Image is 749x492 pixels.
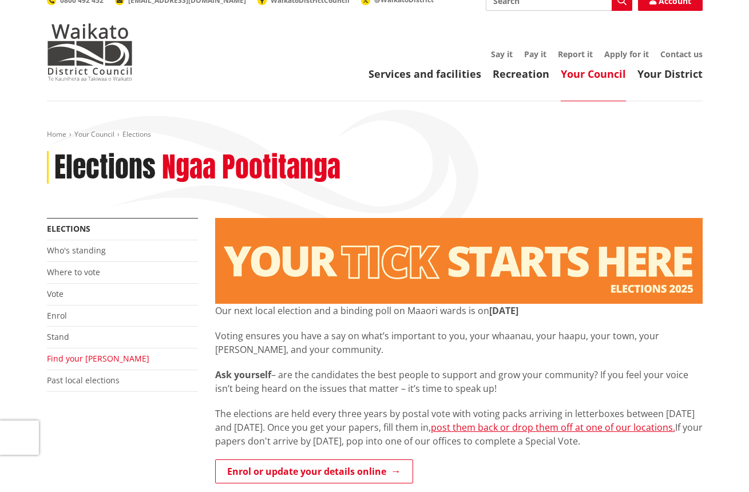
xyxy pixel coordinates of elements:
[558,49,593,59] a: Report it
[47,288,64,299] a: Vote
[47,129,66,139] a: Home
[215,218,703,304] img: Elections - Website banner
[215,329,703,356] p: Voting ensures you have a say on what’s important to you, your whaanau, your haapu, your town, yo...
[368,67,481,81] a: Services and facilities
[122,129,151,139] span: Elections
[215,368,271,381] strong: Ask yourself
[47,310,67,321] a: Enrol
[54,151,156,184] h1: Elections
[47,23,133,81] img: Waikato District Council - Te Kaunihera aa Takiwaa o Waikato
[215,368,703,395] p: – are the candidates the best people to support and grow your community? If you feel your voice i...
[561,67,626,81] a: Your Council
[74,129,114,139] a: Your Council
[491,49,513,59] a: Say it
[215,407,703,448] p: The elections are held every three years by postal vote with voting packs arriving in letterboxes...
[47,223,90,234] a: Elections
[524,49,546,59] a: Pay it
[660,49,703,59] a: Contact us
[215,459,413,483] a: Enrol or update your details online
[47,267,100,277] a: Where to vote
[162,151,340,184] h2: Ngaa Pootitanga
[47,331,69,342] a: Stand
[431,421,675,434] a: post them back or drop them off at one of our locations.
[47,375,120,386] a: Past local elections
[215,304,703,318] p: Our next local election and a binding poll on Maaori wards is on
[489,304,518,317] strong: [DATE]
[493,67,549,81] a: Recreation
[637,67,703,81] a: Your District
[696,444,738,485] iframe: Messenger Launcher
[47,130,703,140] nav: breadcrumb
[47,245,106,256] a: Who's standing
[604,49,649,59] a: Apply for it
[47,353,149,364] a: Find your [PERSON_NAME]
